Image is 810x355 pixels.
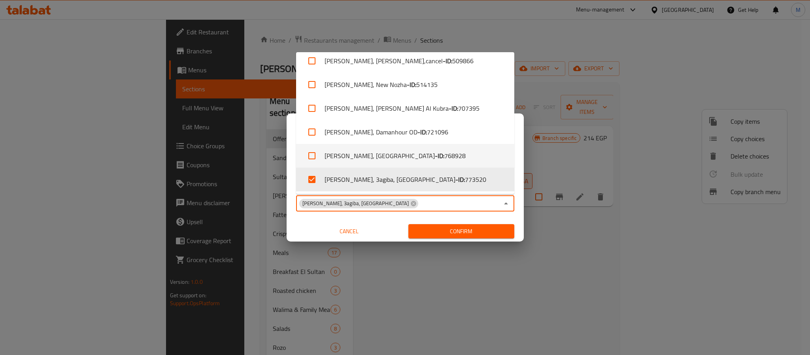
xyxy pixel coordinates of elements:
[444,151,466,161] span: 768928
[296,120,514,144] li: [PERSON_NAME], Damanhour OD
[296,144,514,168] li: [PERSON_NAME], [GEOGRAPHIC_DATA]
[452,56,474,66] span: 509866
[416,80,438,89] span: 514135
[455,175,465,184] b: - ID:
[449,104,458,113] b: - ID:
[500,198,512,209] button: Close
[417,127,427,137] b: - ID:
[299,227,399,236] span: Cancel
[415,227,508,236] span: Confirm
[296,96,514,120] li: [PERSON_NAME], [PERSON_NAME] Al Kubra
[299,199,418,208] div: [PERSON_NAME], 3agiba, [GEOGRAPHIC_DATA]
[443,56,452,66] b: - ID:
[299,200,412,207] span: [PERSON_NAME], 3agiba, [GEOGRAPHIC_DATA]
[296,168,514,191] li: [PERSON_NAME], 3agiba, [GEOGRAPHIC_DATA]
[408,224,514,239] button: Confirm
[435,151,444,161] b: - ID:
[427,127,448,137] span: 721096
[296,73,514,96] li: [PERSON_NAME], New Nozha
[458,104,480,113] span: 707395
[296,224,402,239] button: Cancel
[407,80,416,89] b: - ID:
[296,49,514,73] li: [PERSON_NAME], [PERSON_NAME],cancel
[465,175,486,184] span: 773520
